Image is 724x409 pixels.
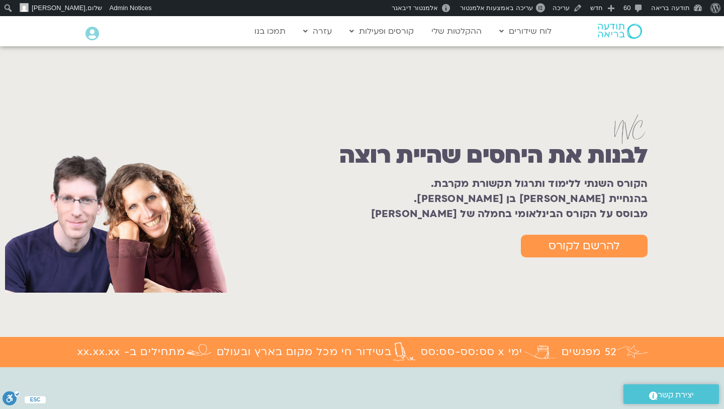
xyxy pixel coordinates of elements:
span: [PERSON_NAME] [32,4,85,12]
a: לוח שידורים [494,22,557,41]
img: תודעה בריאה [598,24,642,39]
h1: בשידור חי מכל מקום בארץ ובעולם [217,345,392,360]
a: קורסים ופעילות [344,22,419,41]
h1: לבנות את היחסים שהיית רוצה [339,143,648,169]
a: להרשם לקורס [521,235,648,257]
h1: מתחילים ב- xx.xx.xx [77,345,185,360]
a: יצירת קשר [623,384,719,404]
span: להרשם לקורס [549,240,620,252]
a: ההקלטות שלי [426,22,487,41]
a: עזרה [298,22,337,41]
span: יצירת קשר [658,388,694,402]
h1: 52 מפגשים [562,345,617,360]
a: תמכו בנו [249,22,291,41]
b: הקורס השנתי ללימוד ותרגול תקשורת מקרבת. בהנחיית [PERSON_NAME] בן [PERSON_NAME]. מבוסס על הקורס הב... [371,177,648,221]
h1: ימי x סס:סס-סס:סס [421,345,522,360]
span: עריכה באמצעות אלמנטור [460,4,533,12]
